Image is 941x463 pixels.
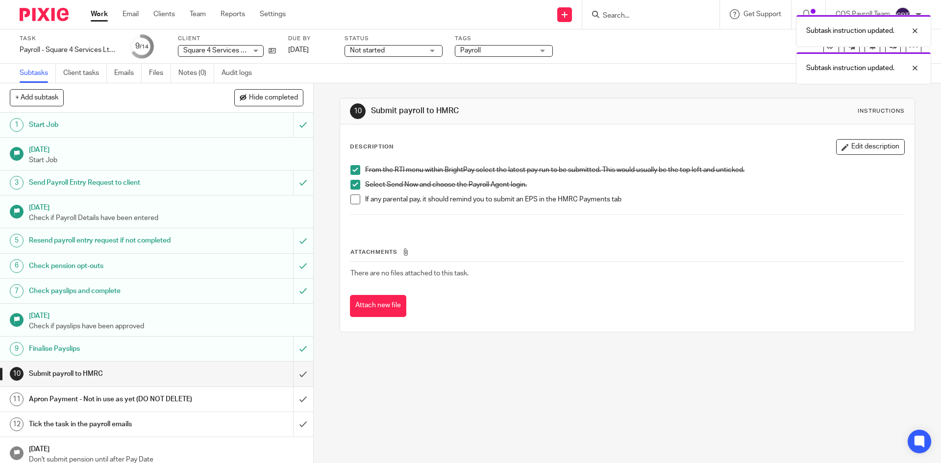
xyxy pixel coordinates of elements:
[29,233,198,248] h1: Resend payroll entry request if not completed
[10,259,24,273] div: 6
[260,9,286,19] a: Settings
[29,417,198,432] h1: Tick the task in the payroll emails
[222,64,259,83] a: Audit logs
[365,195,904,204] p: If any parental pay, it should remind you to submit an EPS in the HMRC Payments tab
[20,35,118,43] label: Task
[183,47,264,54] span: Square 4 Services Limited
[135,41,149,52] div: 9
[29,213,303,223] p: Check if Payroll Details have been entered
[190,9,206,19] a: Team
[29,175,198,190] h1: Send Payroll Entry Request to client
[20,64,56,83] a: Subtasks
[29,155,303,165] p: Start Job
[149,64,171,83] a: Files
[350,295,406,317] button: Attach new file
[10,89,64,106] button: + Add subtask
[806,26,894,36] p: Subtask instruction updated.
[91,9,108,19] a: Work
[178,35,276,43] label: Client
[836,139,905,155] button: Edit description
[288,47,309,53] span: [DATE]
[345,35,443,43] label: Status
[895,7,911,23] img: svg%3E
[350,249,397,255] span: Attachments
[29,284,198,298] h1: Check payslips and complete
[29,309,303,321] h1: [DATE]
[63,64,107,83] a: Client tasks
[123,9,139,19] a: Email
[153,9,175,19] a: Clients
[29,442,303,454] h1: [DATE]
[460,47,481,54] span: Payroll
[288,35,332,43] label: Due by
[10,118,24,132] div: 1
[350,143,394,151] p: Description
[806,63,894,73] p: Subtask instruction updated.
[29,392,198,407] h1: Apron Payment - Not in use as yet (DO NOT DELETE)
[10,367,24,381] div: 10
[10,284,24,298] div: 7
[350,270,469,277] span: There are no files attached to this task.
[455,35,553,43] label: Tags
[10,176,24,190] div: 3
[20,45,118,55] div: Payroll - Square 4 Services Ltd - BrightPay CLOUD - Pay day: Last Working Day - August 2025
[178,64,214,83] a: Notes (0)
[29,366,198,381] h1: Submit payroll to HMRC
[29,118,198,132] h1: Start Job
[858,107,905,115] div: Instructions
[29,341,198,356] h1: Finalise Payslips
[10,342,24,356] div: 9
[10,417,24,431] div: 12
[10,392,24,406] div: 11
[114,64,142,83] a: Emails
[221,9,245,19] a: Reports
[10,234,24,247] div: 5
[371,106,648,116] h1: Submit payroll to HMRC
[29,321,303,331] p: Check if payslips have been approved
[20,8,69,21] img: Pixie
[29,143,303,155] h1: [DATE]
[20,45,118,55] div: Payroll - Square 4 Services Ltd - BrightPay CLOUD - Pay day: Last Working Day - [DATE]
[29,259,198,273] h1: Check pension opt-outs
[234,89,303,106] button: Hide completed
[29,200,303,213] h1: [DATE]
[249,94,298,102] span: Hide completed
[140,44,149,49] small: /14
[350,103,366,119] div: 10
[365,165,904,175] p: From the RTI menu within BrightPay select the latest pay run to be submitted. This would usually ...
[365,180,904,190] p: Select Send Now and choose the Payroll Agent login.
[350,47,385,54] span: Not started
